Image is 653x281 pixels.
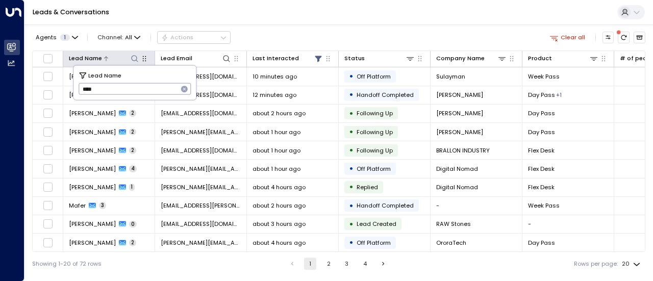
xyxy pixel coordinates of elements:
div: • [349,180,354,194]
span: rickard.noryd@gmail.com [161,165,241,173]
span: Toggle select row [43,182,53,192]
span: Marta [69,239,116,247]
span: Maarten Rasch [436,109,483,117]
div: Button group with a nested menu [157,31,231,43]
td: - [522,215,614,233]
div: Showing 1-20 of 72 rows [32,260,102,268]
button: Go to page 3 [341,258,353,270]
span: about 4 hours ago [253,183,306,191]
span: about 1 hour ago [253,165,300,173]
span: Channel: [94,32,144,43]
span: Sulayman [436,72,465,81]
div: • [349,69,354,83]
span: Day Pass [528,128,555,136]
button: Channel:All [94,32,144,43]
div: Meeting Room [556,91,562,99]
span: Following Up [357,146,393,155]
span: 2 [129,147,136,154]
span: 2 [129,129,136,136]
span: about 4 hours ago [253,239,306,247]
span: Toggle select row [43,145,53,156]
span: Off Platform [357,165,391,173]
nav: pagination navigation [286,258,390,270]
span: Off Platform [357,239,391,247]
span: Toggle select all [43,54,53,64]
div: • [349,162,354,175]
div: Lead Email [161,54,231,63]
span: 4 [129,165,137,172]
span: RAW Stones [436,220,471,228]
span: Replied [357,183,378,191]
span: Sulayman Sluszarek [69,72,116,81]
div: Company Name [436,54,485,63]
span: 0 [129,221,137,228]
span: Maarten Rasch [69,109,116,117]
span: Following Up [357,128,393,136]
span: There are new threads available. Refresh the grid to view the latest updates. [618,32,630,43]
div: • [349,199,354,213]
span: Toggle select row [43,164,53,174]
span: Luigi [69,146,116,155]
span: Digital Nomad [436,165,478,173]
span: sales@rawstones.nl [161,220,241,228]
div: Product [528,54,552,63]
span: All [125,34,132,41]
span: about 1 hour ago [253,128,300,136]
a: Leads & Conversations [33,8,109,16]
div: Lead Name [69,54,139,63]
span: 3 [99,202,106,209]
span: Following Up [357,109,393,117]
div: Status [344,54,365,63]
span: Week Pass [528,201,560,210]
span: Flex Desk [528,146,555,155]
span: Lead Created [357,220,396,228]
button: Clear all [546,32,589,43]
button: page 1 [304,258,316,270]
button: Agents1 [32,32,81,43]
span: Toggle select row [43,238,53,248]
span: Maarten Rasch [69,91,116,99]
span: contact.tontonluigi@gmail.com [161,146,241,155]
span: 2 [129,110,136,117]
span: 2 [129,239,136,246]
div: Last Interacted [253,54,299,63]
span: danilo.vaccalluzzo@gmail.com [161,128,241,136]
span: Lead Name [88,70,121,80]
span: Day Pass [528,239,555,247]
span: BRALLON INDUSTRY [436,146,490,155]
div: • [349,236,354,249]
span: Agents [36,35,57,40]
span: Digital Nomad [436,183,478,191]
span: 10 minutes ago [253,72,297,81]
span: Danilo [69,128,116,136]
span: Toggle select row [43,71,53,82]
span: Michiel Kisjes [69,220,116,228]
span: danilo vaccalluzzo [436,128,483,136]
div: • [349,125,354,139]
span: Toggle select row [43,108,53,118]
span: 1 [60,34,70,41]
td: - [431,197,522,215]
div: • [349,217,354,231]
span: Day Pass [528,91,555,99]
button: Actions [157,31,231,43]
span: Day Pass [528,109,555,117]
span: about 1 hour ago [253,146,300,155]
span: about 2 hours ago [253,109,306,117]
span: rickard.noryd@gmail.com [161,183,241,191]
span: s.sluszarek@gmail.com [161,72,241,81]
span: Rickard Noryd [69,183,116,191]
div: 20 [622,258,642,270]
div: Company Name [436,54,507,63]
button: Go to page 4 [359,258,371,270]
div: Lead Name [69,54,102,63]
div: Lead Email [161,54,192,63]
span: 12 minutes ago [253,91,296,99]
span: Toggle select row [43,127,53,137]
span: Week Pass [528,72,560,81]
span: Flex Desk [528,165,555,173]
span: Maarten Rasch [436,91,483,99]
span: OroraTech [436,239,466,247]
span: Toggle select row [43,219,53,229]
span: maartenrasch01@outlook.com [161,91,241,99]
